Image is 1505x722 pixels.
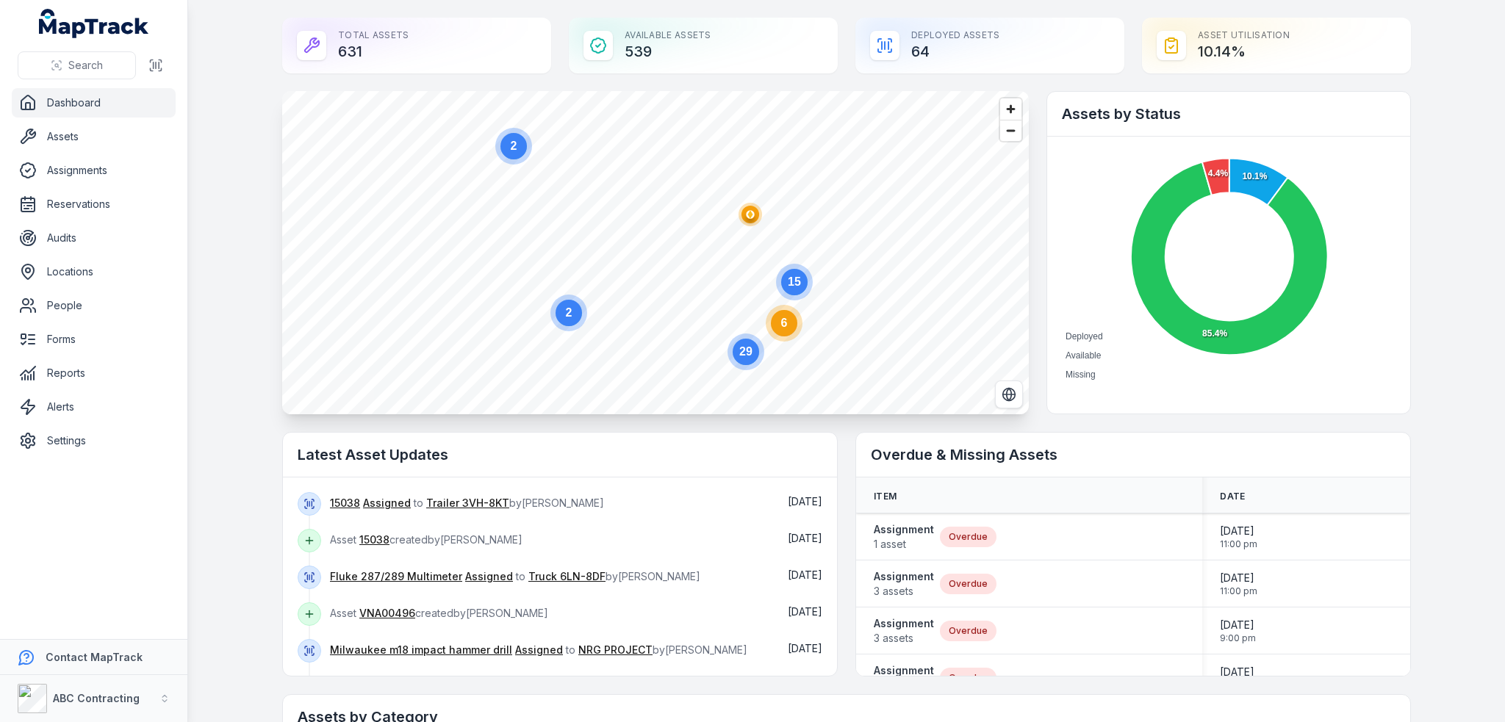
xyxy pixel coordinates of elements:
[788,605,822,618] time: 28/08/2025, 6:25:17 pm
[46,651,143,663] strong: Contact MapTrack
[12,426,176,455] a: Settings
[739,345,752,358] text: 29
[1220,571,1257,597] time: 29/11/2024, 11:00:00 pm
[1220,571,1257,585] span: [DATE]
[465,569,513,584] a: Assigned
[566,306,572,319] text: 2
[330,496,360,510] a: 15038
[578,643,653,657] a: NRG PROJECT
[1220,665,1256,679] span: [DATE]
[68,58,103,73] span: Search
[940,574,996,594] div: Overdue
[1000,120,1021,141] button: Zoom out
[1000,98,1021,120] button: Zoom in
[330,607,548,619] span: Asset created by [PERSON_NAME]
[874,663,934,693] a: Assignment
[426,496,509,510] a: Trailer 3VH-8KT
[1066,350,1101,361] span: Available
[1220,524,1257,538] span: [DATE]
[874,616,934,631] strong: Assignment
[940,621,996,641] div: Overdue
[359,533,389,547] a: 15038
[39,9,149,38] a: MapTrack
[788,642,822,654] time: 27/08/2025, 6:27:46 am
[788,532,822,544] span: [DATE]
[1220,538,1257,550] span: 11:00 pm
[12,257,176,286] a: Locations
[788,568,822,581] span: [DATE]
[12,392,176,422] a: Alerts
[871,444,1396,465] h2: Overdue & Missing Assets
[330,569,462,584] a: Fluke 287/289 Multimeter
[282,91,1029,414] canvas: Map
[788,495,822,508] span: [DATE]
[1066,331,1103,342] span: Deployed
[874,616,934,646] a: Assignment3 assets
[874,569,934,584] strong: Assignment
[1220,491,1245,502] span: Date
[788,532,822,544] time: 29/08/2025, 7:12:57 am
[12,325,176,354] a: Forms
[874,631,934,646] span: 3 assets
[12,291,176,320] a: People
[528,569,606,584] a: Truck 6LN-8DF
[515,643,563,657] a: Assigned
[874,522,934,552] a: Assignment1 asset
[330,643,747,656] span: to by [PERSON_NAME]
[874,584,934,599] span: 3 assets
[1220,585,1257,597] span: 11:00 pm
[781,317,788,329] text: 6
[1220,665,1256,691] time: 27/02/2025, 9:00:00 pm
[940,527,996,547] div: Overdue
[788,275,801,288] text: 15
[788,605,822,618] span: [DATE]
[788,568,822,581] time: 29/08/2025, 6:49:30 am
[788,642,822,654] span: [DATE]
[874,663,934,678] strong: Assignment
[1220,618,1256,644] time: 30/01/2025, 9:00:00 pm
[18,51,136,79] button: Search
[298,444,822,465] h2: Latest Asset Updates
[1066,369,1096,380] span: Missing
[511,140,517,152] text: 2
[330,643,512,657] a: Milwaukee m18 impact hammer drill
[874,522,934,537] strong: Assignment
[359,606,415,621] a: VNA00496
[12,189,176,219] a: Reservations
[12,156,176,185] a: Assignments
[12,223,176,253] a: Audits
[1220,632,1256,644] span: 9:00 pm
[874,569,934,599] a: Assignment3 assets
[53,692,140,704] strong: ABC Contracting
[874,537,934,552] span: 1 asset
[363,496,411,510] a: Assigned
[12,122,176,151] a: Assets
[788,495,822,508] time: 29/08/2025, 7:13:24 am
[330,533,522,546] span: Asset created by [PERSON_NAME]
[330,570,700,582] span: to by [PERSON_NAME]
[940,668,996,688] div: Overdue
[330,497,604,509] span: to by [PERSON_NAME]
[12,88,176,118] a: Dashboard
[1220,524,1257,550] time: 30/08/2024, 11:00:00 pm
[12,358,176,388] a: Reports
[995,380,1023,408] button: Switch to Satellite View
[874,491,897,502] span: Item
[1062,104,1396,124] h2: Assets by Status
[1220,618,1256,632] span: [DATE]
